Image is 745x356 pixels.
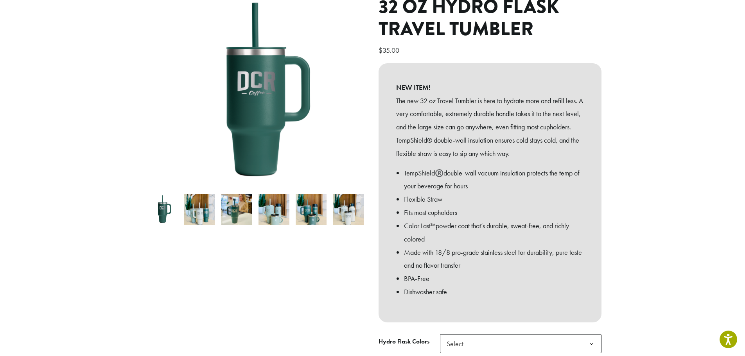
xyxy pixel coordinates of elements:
li: TempShield double-wall vacuum insulation protects the temp of your beverage for hours [404,166,584,193]
li: Flexible Straw [404,193,584,206]
span: ™ [431,221,436,230]
img: 32 oz Hydro Flask Travel Tumbler - Image 2 [184,194,215,225]
label: Hydro Flask Colors [379,336,440,347]
p: The new 32 oz Travel Tumbler is here to hydrate more and refill less. A very comfortable, extreme... [396,94,584,160]
li: Dishwasher safe [404,285,584,299]
b: NEW ITEM! [396,81,584,94]
span: Select [443,336,471,351]
span: Select [440,334,601,353]
img: 32 oz Hydro Flask Travel Tumbler - Image 3 [221,194,252,225]
li: Color Last powder coat that’s durable, sweat-free, and richly colored [404,219,584,246]
span: ®️ [435,168,443,177]
bdi: 35.00 [379,46,401,55]
img: 32 oz Hydro Flask Travel Tumbler - Image 4 [259,194,289,225]
li: Made with 18/8 pro-grade stainless steel for durability, pure taste and no flavor transfer [404,246,584,272]
li: BPA-Free [404,272,584,285]
img: 32 oz Hydro Flask Travel Tumbler - Image 5 [296,194,327,225]
img: 32 oz Hydro Flask Travel Tumbler [147,194,178,225]
li: Fits most cupholders [404,206,584,219]
img: 32 oz Hydro Flask Travel Tumbler - Image 6 [333,194,364,225]
span: $ [379,46,382,55]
